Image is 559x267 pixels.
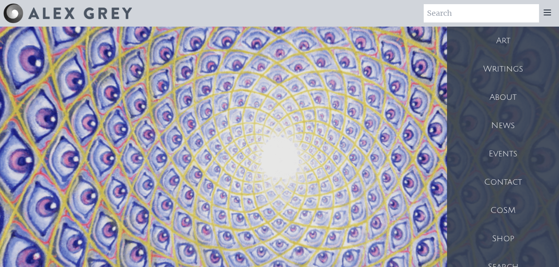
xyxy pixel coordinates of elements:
[447,27,559,55] a: Art
[447,83,559,111] a: About
[447,111,559,140] a: News
[447,55,559,83] a: Writings
[447,140,559,168] a: Events
[447,168,559,196] a: Contact
[424,4,539,22] input: Search
[447,225,559,253] a: Shop
[447,196,559,225] a: CoSM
